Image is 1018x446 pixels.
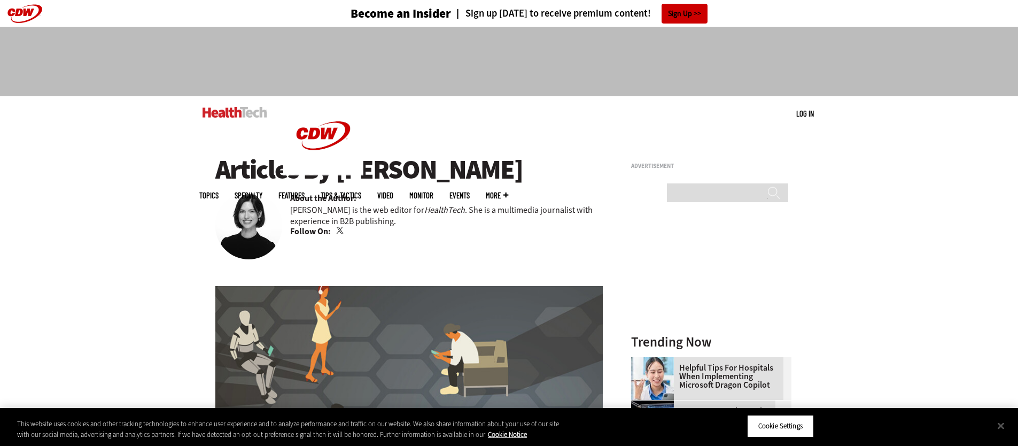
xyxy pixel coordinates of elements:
[747,415,814,437] button: Cookie Settings
[631,335,791,349] h3: Trending Now
[662,4,708,24] a: Sign Up
[203,107,267,118] img: Home
[290,204,603,227] p: [PERSON_NAME] is the web editor for . She is a multimedia journalist with experience in B2B publi...
[351,7,451,20] h3: Become an Insider
[631,407,785,433] a: 4 Key Aspects That Make AI PCs Attractive to Healthcare Workers
[631,357,674,400] img: Doctor using phone to dictate to tablet
[336,227,346,235] a: Twitter
[796,108,814,119] div: User menu
[631,401,679,409] a: Desktop monitor with brain AI concept
[321,191,361,199] a: Tips & Tactics
[631,364,785,389] a: Helpful Tips for Hospitals When Implementing Microsoft Dragon Copilot
[449,191,470,199] a: Events
[409,191,433,199] a: MonITor
[631,401,674,443] img: Desktop monitor with brain AI concept
[235,191,262,199] span: Specialty
[377,191,393,199] a: Video
[631,357,679,366] a: Doctor using phone to dictate to tablet
[796,109,814,118] a: Log in
[278,191,305,199] a: Features
[451,9,651,19] a: Sign up [DATE] to receive premium content!
[17,419,560,440] div: This website uses cookies and other tracking technologies to enhance user experience and to analy...
[631,173,791,307] iframe: advertisement
[215,193,282,259] img: Jordan Scott
[989,414,1013,437] button: Close
[283,96,363,175] img: Home
[283,167,363,178] a: CDW
[315,37,704,86] iframe: advertisement
[199,191,219,199] span: Topics
[486,191,508,199] span: More
[310,7,451,20] a: Become an Insider
[488,430,527,439] a: More information about your privacy
[290,226,331,237] b: Follow On:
